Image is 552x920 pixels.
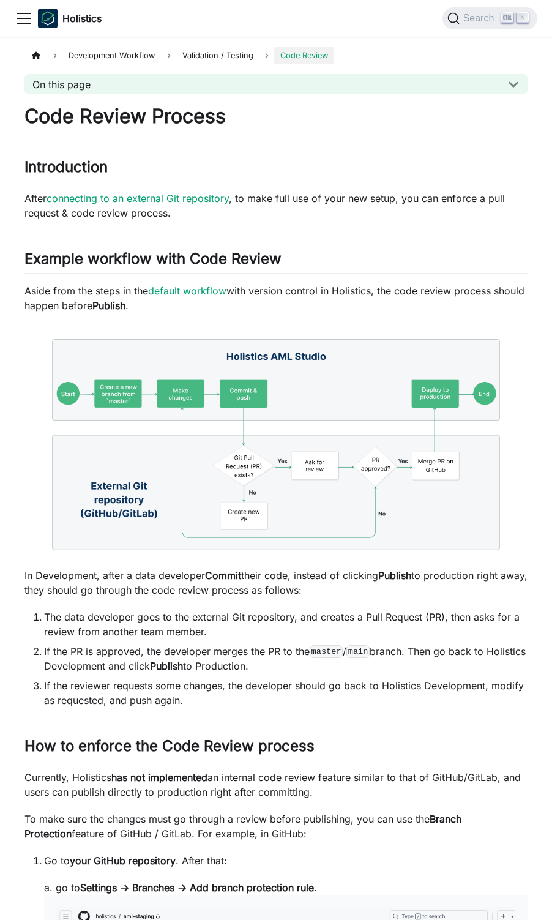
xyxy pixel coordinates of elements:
[24,737,528,760] h2: How to enforce the Code Review process
[80,881,314,894] strong: Settings -> Branches -> Add branch protection rule
[205,569,241,582] strong: Commit
[62,11,102,26] b: Holistics
[24,191,528,220] p: After , to make full use of your new setup, you can enforce a pull request & code review process.
[92,299,125,312] strong: Publish
[24,568,528,597] p: In Development, after a data developer their code, instead of clicking to production right away, ...
[24,158,528,181] h2: Introduction
[24,812,528,841] p: To make sure the changes must go through a review before publishing, you can use the feature of G...
[274,47,334,64] span: Code Review
[15,9,33,28] button: Toggle navigation bar
[44,644,528,673] li: If the PR is approved, the developer merges the PR to the / branch. Then go back to Holistics Dev...
[150,660,183,672] strong: Publish
[460,13,502,24] span: Search
[44,610,528,639] li: The data developer goes to the external Git repository, and creates a Pull Request (PR), then ask...
[442,7,537,29] button: Search (Ctrl+K)
[24,47,48,64] a: Home page
[378,569,411,582] strong: Publish
[38,9,102,28] a: HolisticsHolistics
[24,325,528,564] img: The workflow when using AML studio with External Git repository
[44,853,528,868] p: Go to . After that:
[111,771,207,783] strong: has not implemented
[346,645,370,657] code: main
[24,47,528,64] nav: Breadcrumbs
[24,104,528,129] h1: Code Review Process
[24,74,528,94] button: On this page
[24,283,528,313] p: Aside from the steps in the with version control in Holistics, the code review process should hap...
[24,770,528,799] p: Currently, Holistics an internal code review feature similar to that of GitHub/GitLab, and users ...
[70,855,176,867] strong: your GitHub repository
[517,12,529,23] kbd: K
[148,285,226,297] a: default workflow
[310,645,343,657] code: master
[176,47,259,64] span: Validation / Testing
[62,47,161,64] span: Development Workflow
[24,250,528,273] h2: Example workflow with Code Review
[44,678,528,708] li: If the reviewer requests some changes, the developer should go back to Holistics Development, mod...
[47,192,229,204] a: connecting to an external Git repository
[38,9,58,28] img: Holistics
[24,813,461,840] strong: Branch Protection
